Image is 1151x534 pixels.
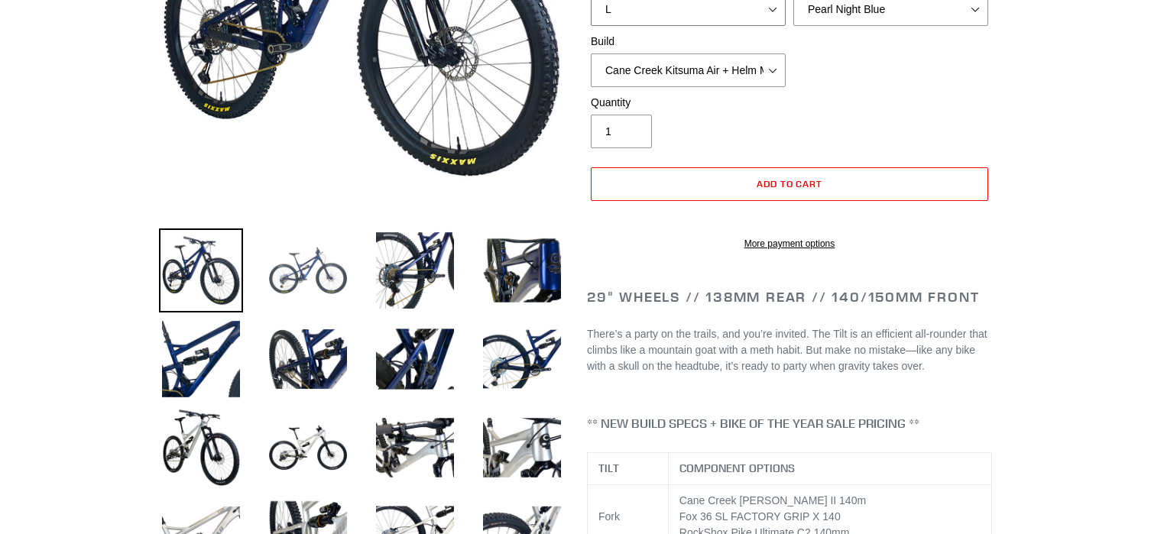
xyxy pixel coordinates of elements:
[373,317,457,401] img: Load image into Gallery viewer, TILT - Complete Bike
[159,317,243,401] img: Load image into Gallery viewer, TILT - Complete Bike
[668,452,991,484] th: COMPONENT OPTIONS
[587,326,992,374] p: There’s a party on the trails, and you’re invited. The Tilt is an efficient all-rounder that clim...
[587,289,992,306] h2: 29" Wheels // 138mm Rear // 140/150mm Front
[757,178,823,189] span: Add to cart
[591,167,988,201] button: Add to cart
[591,95,786,111] label: Quantity
[591,237,988,251] a: More payment options
[480,406,564,490] img: Load image into Gallery viewer, TILT - Complete Bike
[373,228,457,312] img: Load image into Gallery viewer, TILT - Complete Bike
[266,317,350,401] img: Load image into Gallery viewer, TILT - Complete Bike
[588,452,669,484] th: TILT
[159,406,243,490] img: Load image into Gallery viewer, TILT - Complete Bike
[373,406,457,490] img: Load image into Gallery viewer, TILT - Complete Bike
[266,406,350,490] img: Load image into Gallery viewer, TILT - Complete Bike
[266,228,350,312] img: Load image into Gallery viewer, TILT - Complete Bike
[587,416,992,431] h4: ** NEW BUILD SPECS + BIKE OF THE YEAR SALE PRICING **
[159,228,243,312] img: Load image into Gallery viewer, TILT - Complete Bike
[591,34,786,50] label: Build
[480,228,564,312] img: Load image into Gallery viewer, TILT - Complete Bike
[480,317,564,401] img: Load image into Gallery viewer, TILT - Complete Bike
